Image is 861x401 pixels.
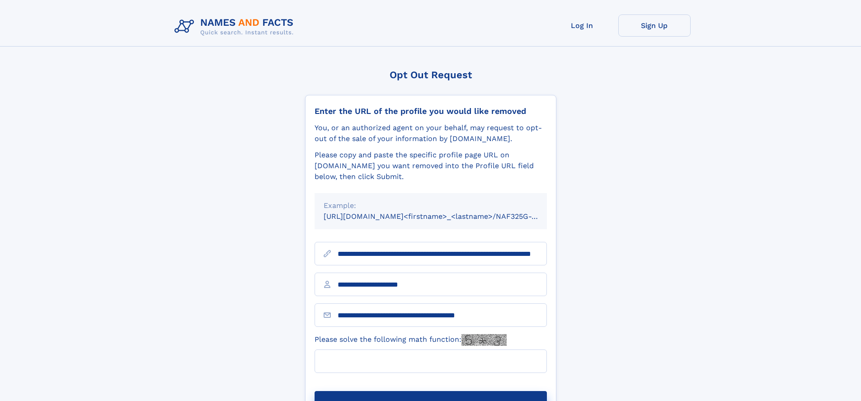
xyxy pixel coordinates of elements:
div: Please copy and paste the specific profile page URL on [DOMAIN_NAME] you want removed into the Pr... [315,150,547,182]
img: Logo Names and Facts [171,14,301,39]
div: Enter the URL of the profile you would like removed [315,106,547,116]
div: Opt Out Request [305,69,556,80]
label: Please solve the following math function: [315,334,507,346]
a: Sign Up [618,14,691,37]
div: You, or an authorized agent on your behalf, may request to opt-out of the sale of your informatio... [315,123,547,144]
a: Log In [546,14,618,37]
small: [URL][DOMAIN_NAME]<firstname>_<lastname>/NAF325G-xxxxxxxx [324,212,564,221]
div: Example: [324,200,538,211]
